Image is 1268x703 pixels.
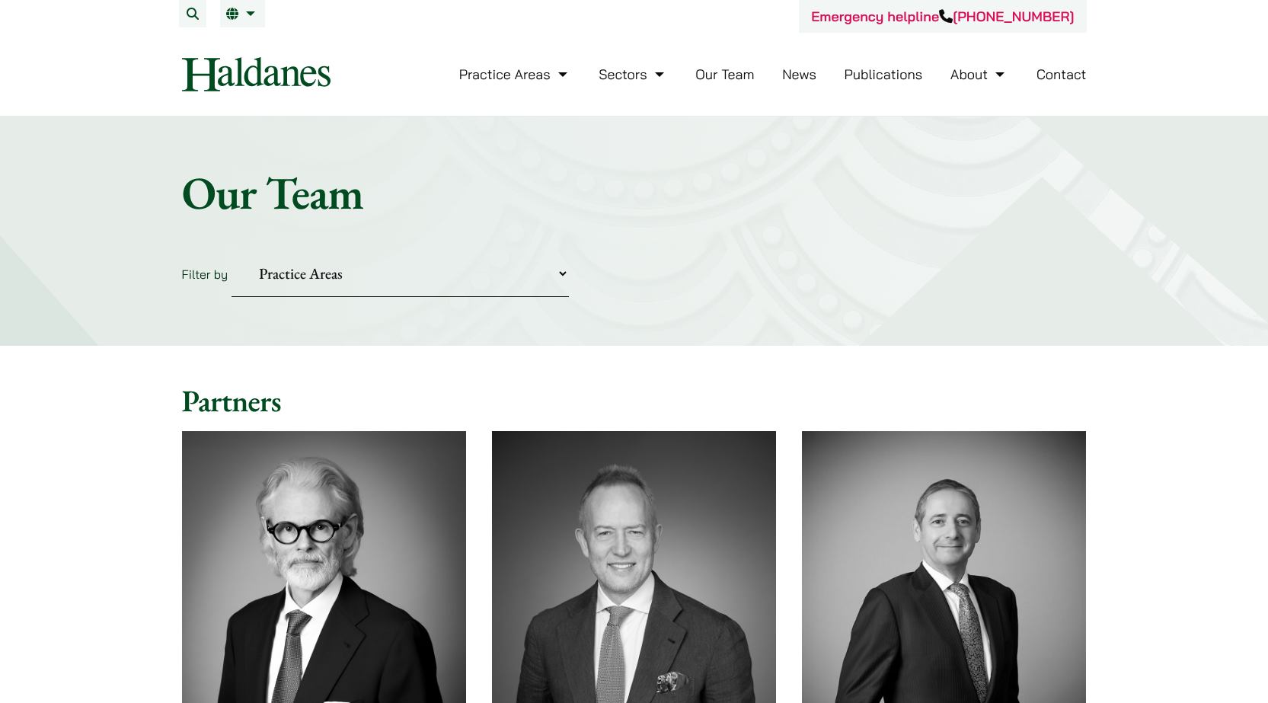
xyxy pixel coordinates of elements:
a: About [950,66,1008,83]
a: EN [226,8,259,20]
a: Emergency helpline[PHONE_NUMBER] [811,8,1074,25]
a: Practice Areas [459,66,571,83]
h1: Our Team [182,165,1087,220]
label: Filter by [182,267,228,282]
a: Publications [845,66,923,83]
a: Contact [1036,66,1087,83]
a: News [782,66,816,83]
img: Logo of Haldanes [182,57,331,91]
h2: Partners [182,382,1087,419]
a: Sectors [599,66,667,83]
a: Our Team [695,66,754,83]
